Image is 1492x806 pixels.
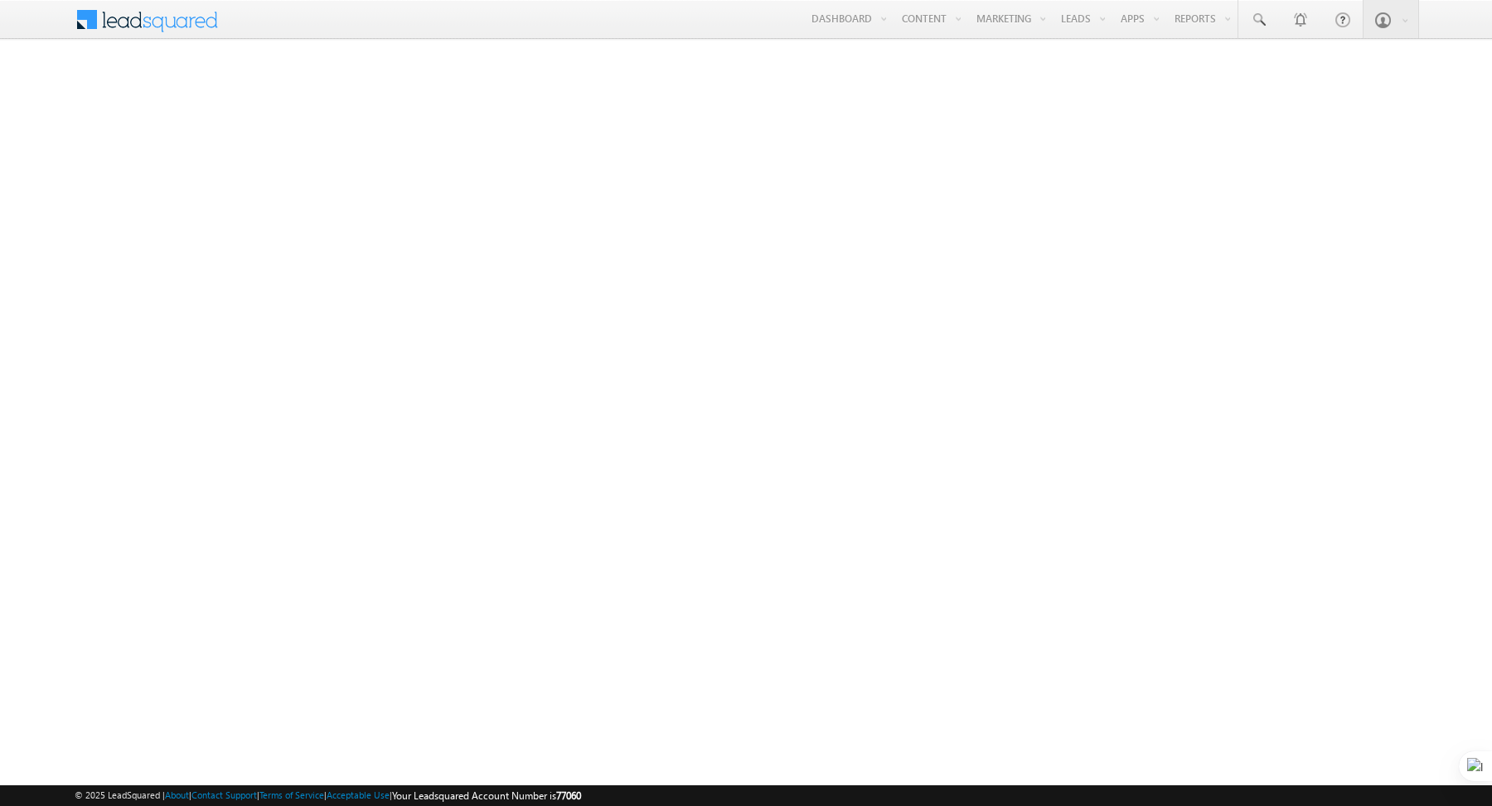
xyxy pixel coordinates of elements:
[75,788,581,804] span: © 2025 LeadSquared | | | | |
[392,789,581,802] span: Your Leadsquared Account Number is
[259,789,324,800] a: Terms of Service
[556,789,581,802] span: 77060
[327,789,390,800] a: Acceptable Use
[191,789,257,800] a: Contact Support
[165,789,189,800] a: About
